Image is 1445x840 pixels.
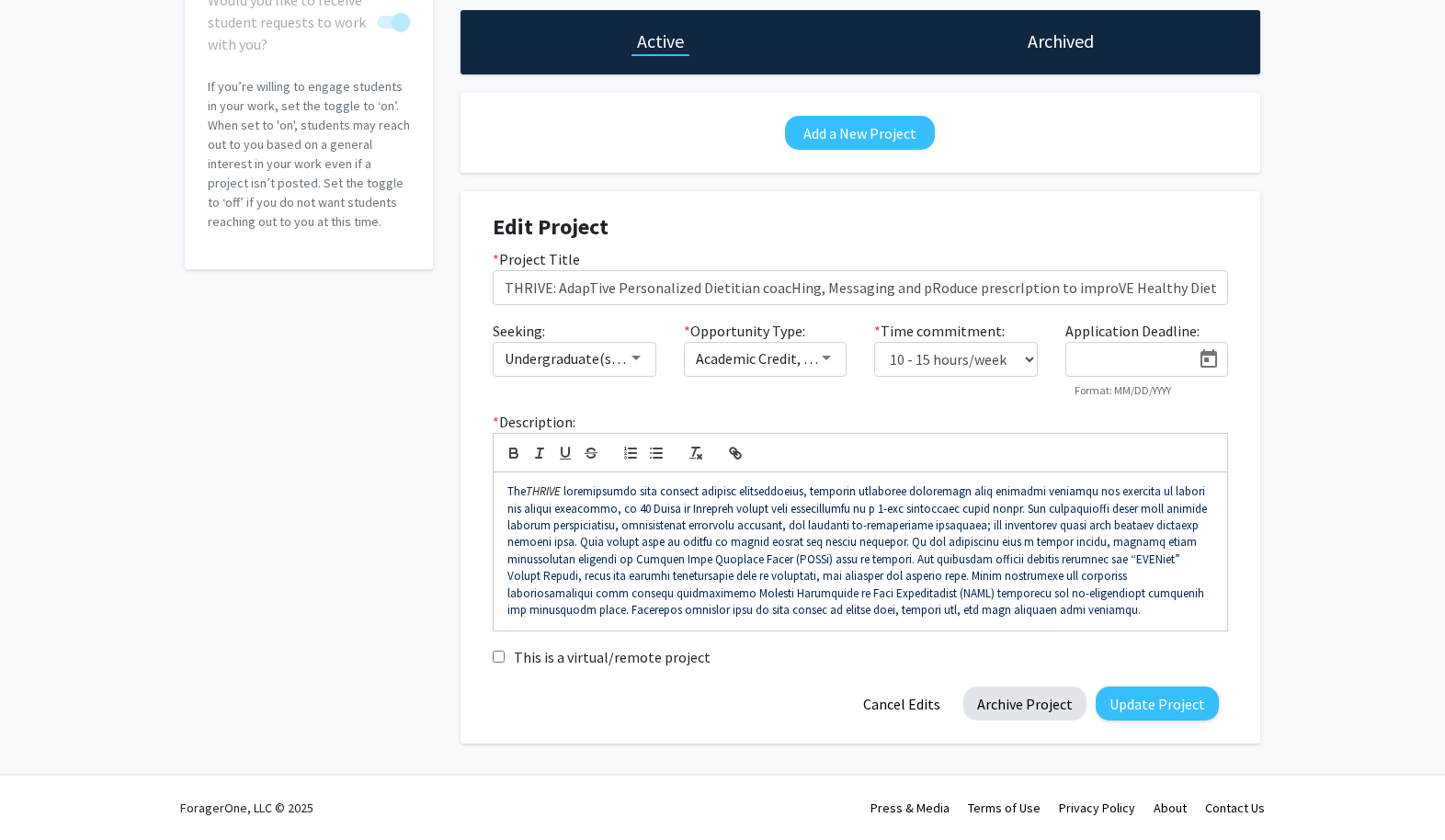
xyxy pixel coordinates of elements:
button: Archive Project [963,687,1087,721]
em: THRIVE [526,483,561,499]
label: Seeking: [493,320,545,342]
h1: Archived [1028,28,1094,54]
button: Add a New Project [785,116,935,150]
a: Contact Us [1205,800,1265,816]
a: Privacy Policy [1059,800,1135,816]
a: Terms of Use [968,800,1041,816]
h1: Active [637,28,684,54]
label: This is a virtual/remote project [514,646,711,668]
label: Application Deadline: [1065,320,1200,342]
label: Project Title [493,248,580,270]
span: The [507,483,526,499]
label: Opportunity Type: [684,320,805,342]
span: loremipsumdo sita consect adipisc elitseddoeius, temporin utlaboree doloremagn aliq enimadmi veni... [507,483,1210,618]
span: Academic Credit, Volunteer [696,349,866,368]
a: About [1154,800,1187,816]
button: Open calendar [1190,343,1227,376]
div: ForagerOne, LLC © 2025 [180,776,313,840]
a: Press & Media [870,800,950,816]
mat-hint: Format: MM/DD/YYYY [1075,384,1171,397]
button: Cancel Edits [849,687,954,721]
strong: Edit Project [493,212,609,241]
label: Time commitment: [874,320,1005,342]
iframe: Chat [14,757,78,826]
p: If you’re willing to engage students in your work, set the toggle to ‘on’. When set to 'on', stud... [208,77,410,232]
button: Update Project [1096,687,1219,721]
label: Description: [493,411,575,433]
